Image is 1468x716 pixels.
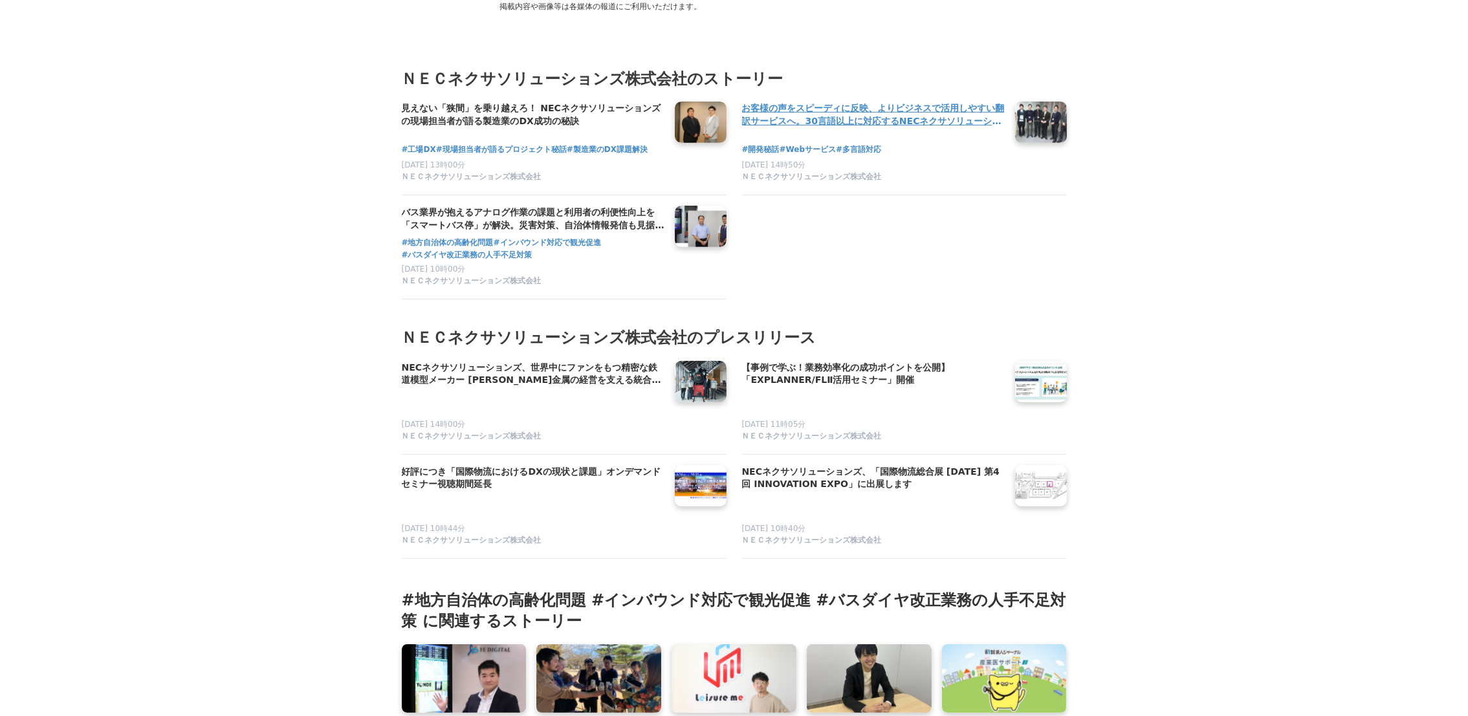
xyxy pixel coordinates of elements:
a: #バスダイヤ改正業務の人手不足対策 [402,249,532,261]
a: #Webサービス [780,144,837,156]
h2: ＮＥＣネクサソリューションズ株式会社のプレスリリース [402,325,1067,350]
span: [DATE] 14時50分 [742,160,806,169]
a: ＮＥＣネクサソリューションズ株式会社 [742,171,1005,184]
h4: 見えない「狭間」を乗り越えろ！ NECネクサソリューションズの現場担当者が語る製造業のDX成功の秘訣 [402,102,664,128]
span: ＮＥＣネクサソリューションズ株式会社 [402,171,542,182]
a: #多言語対応 [836,144,881,156]
a: NECネクサソリューションズ、世界中にファンをもつ精密な鉄道模型メーカー [PERSON_NAME]金属の経営を支える統合システム基盤を構築 ～業務システムとITインフラの両輪で進める工場DXに貢献～ [402,361,664,388]
span: [DATE] 10時40分 [742,524,806,533]
span: ＮＥＣネクサソリューションズ株式会社 [402,535,542,546]
a: 好評につき「国際物流におけるDXの現状と課題」オンデマンドセミナー視聴期間延長 [402,465,664,492]
a: 見えない「狭間」を乗り越えろ！ NECネクサソリューションズの現場担当者が語る製造業のDX成功の秘訣 [402,102,664,129]
a: NECネクサソリューションズ、「国際物流総合展 [DATE] 第4回 INNOVATION EXPO」に出展します [742,465,1005,492]
h3: #地方自治体の高齢化問題 #インバウンド対応で観光促進 #バスダイヤ改正業務の人手不足対策 に関連するストーリー [402,590,1067,631]
a: #製造業のDX課題解決 [567,144,648,156]
a: #現場担当者が語るプロジェクト秘話 [436,144,567,156]
a: #地方自治体の高齢化問題 [402,237,494,249]
a: ＮＥＣネクサソリューションズ株式会社 [402,276,664,288]
span: [DATE] 13時00分 [402,160,466,169]
a: ＮＥＣネクサソリューションズ株式会社 [402,535,664,548]
a: #開発秘話 [742,144,780,156]
span: ＮＥＣネクサソリューションズ株式会社 [742,431,882,442]
a: ＮＥＣネクサソリューションズ株式会社 [742,431,1005,444]
h4: お客様の声をスピーディに反映、よりビジネスで活用しやすい翻訳サービスへ。30言語以上に対応するNECネクサソリューションズの「Clovernet 多言語対訳支援サービス」開発の裏側 [742,102,1005,128]
a: ＮＥＣネクサソリューションズ株式会社 [402,171,664,184]
span: [DATE] 14時00分 [402,420,466,429]
span: [DATE] 10時00分 [402,265,466,274]
a: バス業界が抱えるアナログ作業の課題と利用者の利便性向上を「スマートバス停」が解決。災害対策、自治体情報発信も見据えるNECネクサソリューションズの挑戦 [402,206,664,233]
a: ＮＥＣネクサソリューションズ株式会社 [402,431,664,444]
span: [DATE] 11時05分 [742,420,806,429]
span: ＮＥＣネクサソリューションズ株式会社 [742,535,882,546]
span: ＮＥＣネクサソリューションズ株式会社 [742,171,882,182]
a: お客様の声をスピーディに反映、よりビジネスで活用しやすい翻訳サービスへ。30言語以上に対応するNECネクサソリューションズの「Clovernet 多言語対訳支援サービス」開発の裏側 [742,102,1005,129]
span: ＮＥＣネクサソリューションズ株式会社 [402,431,542,442]
h4: バス業界が抱えるアナログ作業の課題と利用者の利便性向上を「スマートバス停」が解決。災害対策、自治体情報発信も見据えるNECネクサソリューションズの挑戦 [402,206,664,232]
span: [DATE] 10時44分 [402,524,466,533]
a: #工場DX [402,144,436,156]
h3: ＮＥＣネクサソリューションズ株式会社のストーリー [402,67,1067,91]
a: #インバウンド対応で観光促進 [494,237,601,249]
a: 【事例で学ぶ！業務効率化の成功ポイントを公開】「EXPLANNER/FLⅡ活用セミナー」開催 [742,361,1005,388]
a: ＮＥＣネクサソリューションズ株式会社 [742,535,1005,548]
span: ＮＥＣネクサソリューションズ株式会社 [402,276,542,287]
